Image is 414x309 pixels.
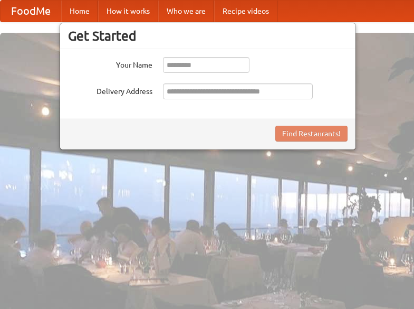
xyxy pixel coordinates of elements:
[158,1,214,22] a: Who we are
[275,126,348,142] button: Find Restaurants!
[1,1,61,22] a: FoodMe
[98,1,158,22] a: How it works
[68,28,348,44] h3: Get Started
[61,1,98,22] a: Home
[68,83,152,97] label: Delivery Address
[68,57,152,70] label: Your Name
[214,1,277,22] a: Recipe videos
